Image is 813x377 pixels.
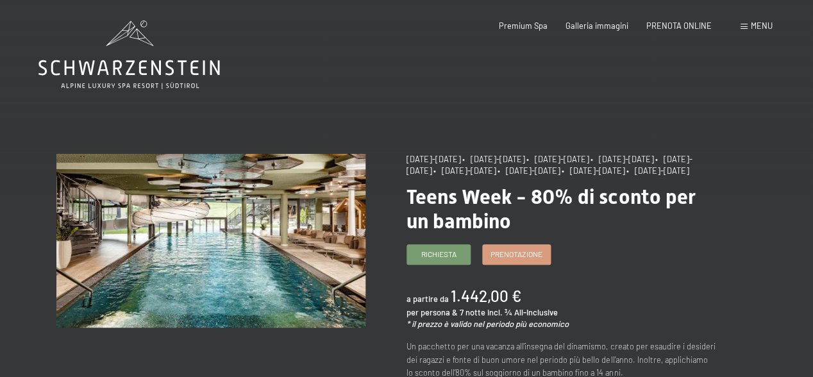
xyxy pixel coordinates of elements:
[566,21,628,31] a: Galleria immagini
[591,154,653,164] span: • [DATE]-[DATE]
[421,249,457,260] span: Richiesta
[406,185,695,233] span: Teens Week - 80% di sconto per un bambino
[646,21,712,31] a: PRENOTA ONLINE
[562,165,624,176] span: • [DATE]-[DATE]
[406,154,692,176] span: • [DATE]-[DATE]
[750,21,772,31] span: Menu
[406,307,458,317] span: per persona &
[483,245,550,264] a: Prenotazione
[406,294,449,304] span: a partire da
[407,245,470,264] a: Richiesta
[451,287,521,305] b: 1.442,00 €
[56,154,365,328] img: Teens Week - 80% di sconto per un bambino
[406,319,569,329] em: * il prezzo è valido nel periodo più economico
[526,154,589,164] span: • [DATE]-[DATE]
[406,154,461,164] span: [DATE]-[DATE]
[626,165,689,176] span: • [DATE]-[DATE]
[460,307,485,317] span: 7 notte
[433,165,496,176] span: • [DATE]-[DATE]
[490,249,542,260] span: Prenotazione
[498,165,560,176] span: • [DATE]-[DATE]
[487,307,558,317] span: incl. ¾ All-Inclusive
[462,154,525,164] span: • [DATE]-[DATE]
[499,21,548,31] a: Premium Spa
